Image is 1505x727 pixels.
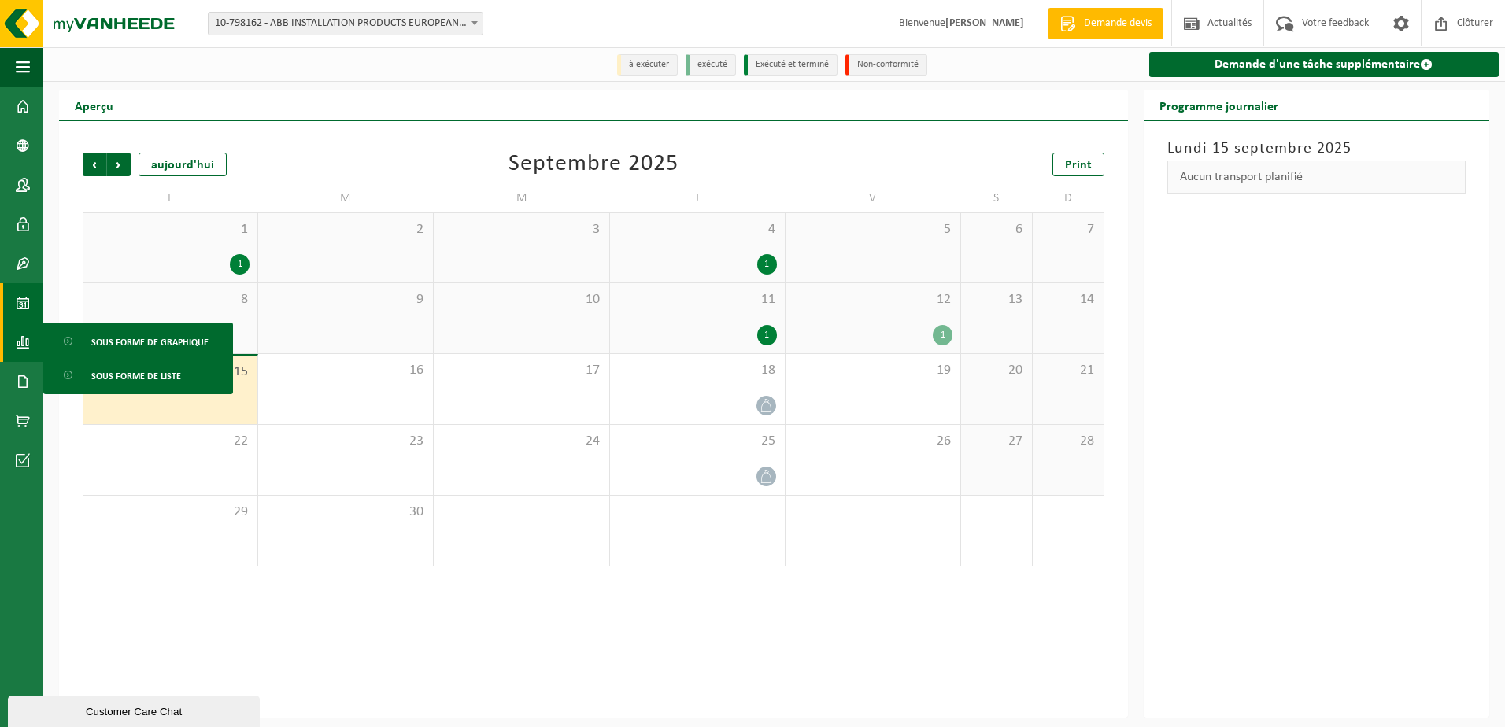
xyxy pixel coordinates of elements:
[969,433,1024,450] span: 27
[91,361,181,391] span: Sous forme de liste
[91,327,209,357] span: Sous forme de graphique
[91,221,250,238] span: 1
[91,504,250,521] span: 29
[266,221,425,238] span: 2
[1167,161,1466,194] div: Aucun transport planifié
[786,184,961,212] td: V
[618,433,777,450] span: 25
[434,184,609,212] td: M
[1041,433,1096,450] span: 28
[961,184,1033,212] td: S
[618,221,777,238] span: 4
[91,291,250,308] span: 8
[969,362,1024,379] span: 20
[230,254,250,275] div: 1
[793,291,952,308] span: 12
[258,184,434,212] td: M
[610,184,786,212] td: J
[793,433,952,450] span: 26
[618,362,777,379] span: 18
[793,221,952,238] span: 5
[139,153,227,176] div: aujourd'hui
[969,291,1024,308] span: 13
[1144,90,1294,120] h2: Programme journalier
[266,504,425,521] span: 30
[442,291,601,308] span: 10
[59,90,129,120] h2: Aperçu
[47,360,229,390] a: Sous forme de liste
[442,362,601,379] span: 17
[83,184,258,212] td: L
[1080,16,1156,31] span: Demande devis
[1065,159,1092,172] span: Print
[686,54,736,76] li: exécuté
[209,13,483,35] span: 10-798162 - ABB INSTALLATION PRODUCTS EUROPEAN CENTRE SA - HOUDENG-GOEGNIES
[757,254,777,275] div: 1
[1052,153,1104,176] a: Print
[47,327,229,356] a: Sous forme de graphique
[945,17,1024,29] strong: [PERSON_NAME]
[208,12,483,35] span: 10-798162 - ABB INSTALLATION PRODUCTS EUROPEAN CENTRE SA - HOUDENG-GOEGNIES
[933,325,952,345] div: 1
[744,54,838,76] li: Exécuté et terminé
[1167,137,1466,161] h3: Lundi 15 septembre 2025
[1149,52,1499,77] a: Demande d'une tâche supplémentaire
[91,433,250,450] span: 22
[1041,362,1096,379] span: 21
[508,153,679,176] div: Septembre 2025
[83,153,106,176] span: Précédent
[617,54,678,76] li: à exécuter
[845,54,927,76] li: Non-conformité
[266,433,425,450] span: 23
[107,153,131,176] span: Suivant
[266,362,425,379] span: 16
[1033,184,1104,212] td: D
[969,221,1024,238] span: 6
[618,291,777,308] span: 11
[757,325,777,345] div: 1
[266,291,425,308] span: 9
[1041,291,1096,308] span: 14
[8,692,263,727] iframe: chat widget
[1041,221,1096,238] span: 7
[442,433,601,450] span: 24
[442,221,601,238] span: 3
[793,362,952,379] span: 19
[1048,8,1163,39] a: Demande devis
